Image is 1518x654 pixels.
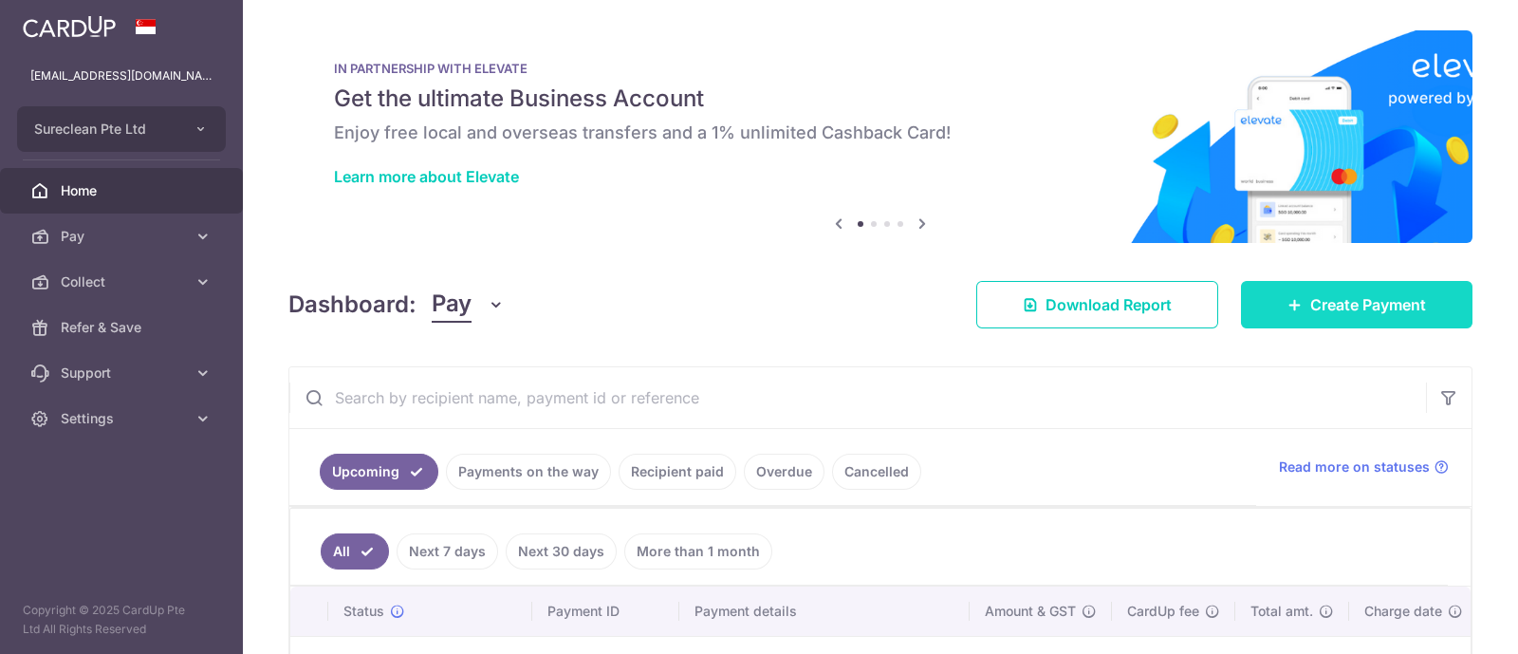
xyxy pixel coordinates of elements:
th: Payment details [679,587,970,636]
span: Collect [61,272,186,291]
span: CardUp fee [1127,602,1199,621]
img: Renovation banner [288,30,1472,243]
a: Download Report [976,281,1218,328]
img: CardUp [23,15,116,38]
a: Cancelled [832,454,921,490]
span: Amount & GST [985,602,1076,621]
span: Read more on statuses [1279,458,1430,476]
span: Refer & Save [61,318,186,337]
button: Pay [432,287,505,323]
a: Learn more about Elevate [334,167,519,186]
span: Pay [432,287,472,323]
span: Settings [61,409,186,428]
span: Home [61,181,186,200]
span: Help [43,13,82,30]
p: IN PARTNERSHIP WITH ELEVATE [334,61,1427,76]
h6: Enjoy free local and overseas transfers and a 1% unlimited Cashback Card! [334,121,1427,144]
a: Next 30 days [506,533,617,570]
input: Search by recipient name, payment id or reference [289,367,1426,428]
a: Recipient paid [619,454,736,490]
span: Download Report [1046,293,1172,316]
span: Create Payment [1310,293,1426,316]
a: Create Payment [1241,281,1472,328]
a: Next 7 days [397,533,498,570]
button: Sureclean Pte Ltd [17,106,226,152]
p: [EMAIL_ADDRESS][DOMAIN_NAME] [30,66,213,85]
th: Payment ID [532,587,679,636]
a: Payments on the way [446,454,611,490]
h5: Get the ultimate Business Account [334,84,1427,114]
a: Upcoming [320,454,438,490]
span: Status [343,602,384,621]
span: Total amt. [1250,602,1313,621]
span: Pay [61,227,186,246]
span: Sureclean Pte Ltd [34,120,175,139]
a: More than 1 month [624,533,772,570]
a: Overdue [744,454,824,490]
span: Charge date [1364,602,1442,621]
a: Read more on statuses [1279,458,1449,476]
h4: Dashboard: [288,288,417,322]
span: Support [61,364,186,383]
a: All [321,533,389,570]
